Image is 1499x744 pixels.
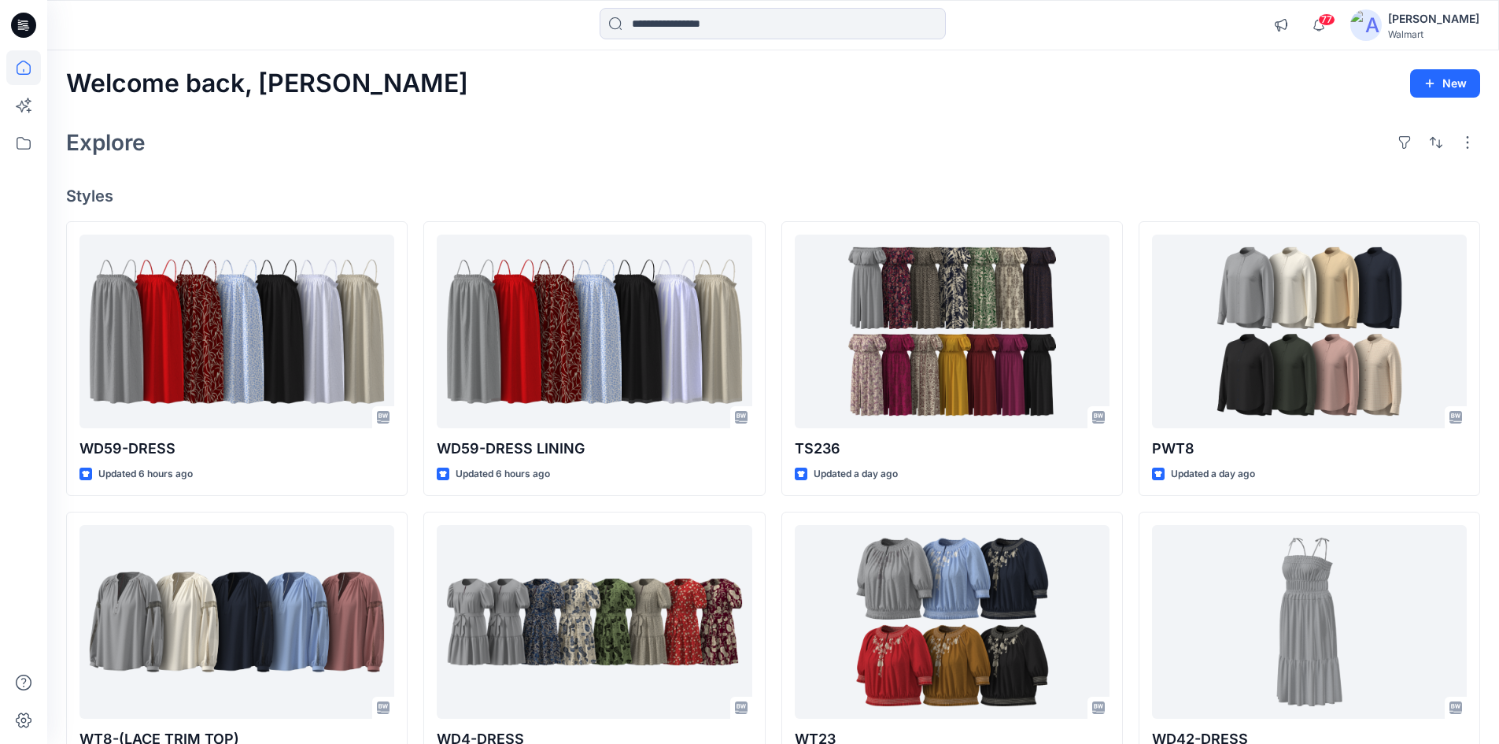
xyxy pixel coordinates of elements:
button: New [1410,69,1480,98]
div: Walmart [1388,28,1479,40]
a: WT23 [795,525,1109,720]
p: Updated a day ago [814,466,898,483]
img: avatar [1350,9,1382,41]
span: 77 [1318,13,1335,26]
p: TS236 [795,438,1109,460]
h2: Explore [66,130,146,155]
a: PWT8 [1152,235,1467,429]
p: WD59-DRESS LINING [437,438,751,460]
p: Updated 6 hours ago [98,466,193,483]
a: WD59-DRESS LINING [437,235,751,429]
a: WD42-DRESS [1152,525,1467,720]
h2: Welcome back, [PERSON_NAME] [66,69,468,98]
div: [PERSON_NAME] [1388,9,1479,28]
p: PWT8 [1152,438,1467,460]
a: WT8-(LACE TRIM TOP) [79,525,394,720]
p: Updated a day ago [1171,466,1255,483]
a: TS236 [795,235,1109,429]
p: WD59-DRESS [79,438,394,460]
h4: Styles [66,187,1480,205]
a: WD59-DRESS [79,235,394,429]
a: WD4-DRESS [437,525,751,720]
p: Updated 6 hours ago [456,466,550,483]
